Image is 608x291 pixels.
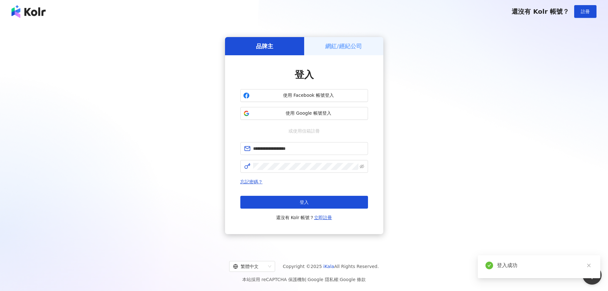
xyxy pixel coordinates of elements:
span: close [587,263,591,268]
button: 使用 Facebook 帳號登入 [240,89,368,102]
span: | [306,277,308,282]
a: 忘記密碼？ [240,179,263,184]
a: Google 條款 [340,277,366,282]
img: logo [11,5,46,18]
span: eye-invisible [360,164,364,169]
span: | [338,277,340,282]
button: 使用 Google 帳號登入 [240,107,368,120]
div: 登入成功 [497,262,593,269]
div: 繁體中文 [233,261,266,272]
span: 使用 Facebook 帳號登入 [252,92,365,99]
span: Copyright © 2025 All Rights Reserved. [283,263,379,270]
button: 登入 [240,196,368,209]
a: 立即註冊 [314,215,332,220]
span: 或使用信箱註冊 [284,127,324,134]
h5: 網紅/經紀公司 [325,42,362,50]
span: 註冊 [581,9,590,14]
button: 註冊 [574,5,597,18]
span: 本站採用 reCAPTCHA 保護機制 [242,276,366,283]
span: 登入 [295,69,314,80]
span: 還沒有 Kolr 帳號？ [276,214,332,221]
span: check-circle [485,262,493,269]
a: Google 隱私權 [308,277,338,282]
span: 使用 Google 帳號登入 [252,110,365,117]
a: iKala [323,264,334,269]
span: 還沒有 Kolr 帳號？ [512,8,569,15]
span: 登入 [300,200,309,205]
h5: 品牌主 [256,42,273,50]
